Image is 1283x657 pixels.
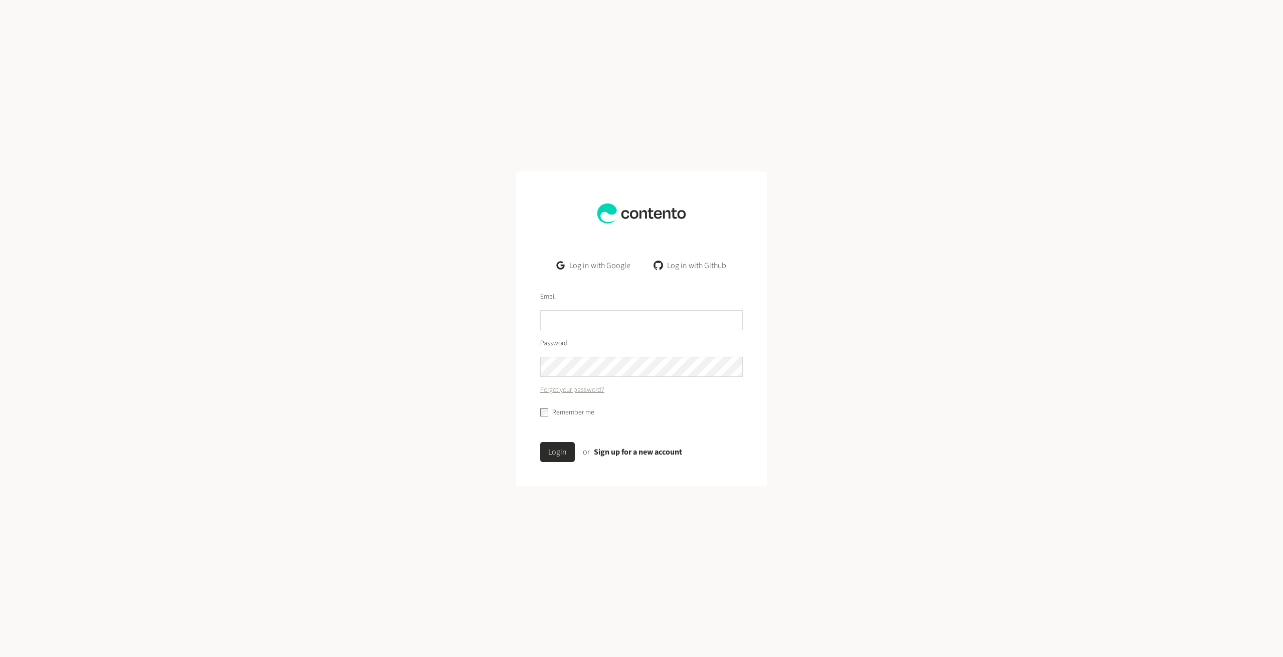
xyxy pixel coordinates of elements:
[540,385,604,395] a: Forgot your password?
[549,256,638,276] a: Log in with Google
[647,256,734,276] a: Log in with Github
[540,292,556,302] label: Email
[540,442,575,462] button: Login
[583,447,590,458] span: or
[540,338,568,349] label: Password
[552,407,594,418] label: Remember me
[594,447,682,458] a: Sign up for a new account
